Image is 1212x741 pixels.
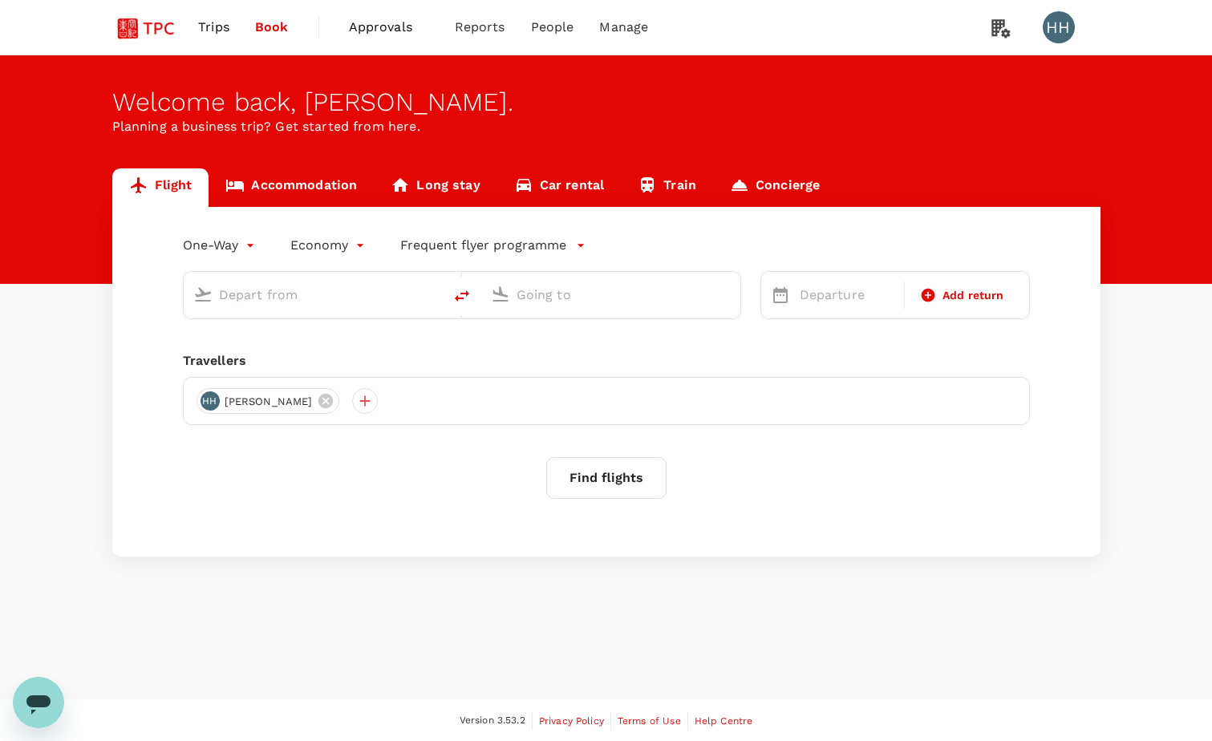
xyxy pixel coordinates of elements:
[215,394,322,410] span: [PERSON_NAME]
[400,236,586,255] button: Frequent flyer programme
[374,168,497,207] a: Long stay
[942,287,1004,304] span: Add return
[713,168,837,207] a: Concierge
[695,712,753,730] a: Help Centre
[455,18,505,37] span: Reports
[219,282,409,307] input: Depart from
[497,168,622,207] a: Car rental
[290,233,368,258] div: Economy
[201,391,220,411] div: HH
[618,715,681,727] span: Terms of Use
[443,277,481,315] button: delete
[209,168,374,207] a: Accommodation
[13,677,64,728] iframe: Button to launch messaging window
[112,117,1101,136] p: Planning a business trip? Get started from here.
[517,282,707,307] input: Going to
[432,293,435,296] button: Open
[349,18,429,37] span: Approvals
[460,713,525,729] span: Version 3.53.2
[183,351,1030,370] div: Travellers
[112,87,1101,117] div: Welcome back , [PERSON_NAME] .
[198,18,229,37] span: Trips
[618,712,681,730] a: Terms of Use
[531,18,574,37] span: People
[539,715,604,727] span: Privacy Policy
[197,388,340,414] div: HH[PERSON_NAME]
[695,715,753,727] span: Help Centre
[112,10,186,45] img: Tsao Pao Chee Group Pte Ltd
[539,712,604,730] a: Privacy Policy
[400,236,566,255] p: Frequent flyer programme
[621,168,713,207] a: Train
[183,233,258,258] div: One-Way
[255,18,289,37] span: Book
[599,18,648,37] span: Manage
[729,293,732,296] button: Open
[1043,11,1075,43] div: HH
[546,457,667,499] button: Find flights
[800,285,895,305] p: Departure
[112,168,209,207] a: Flight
